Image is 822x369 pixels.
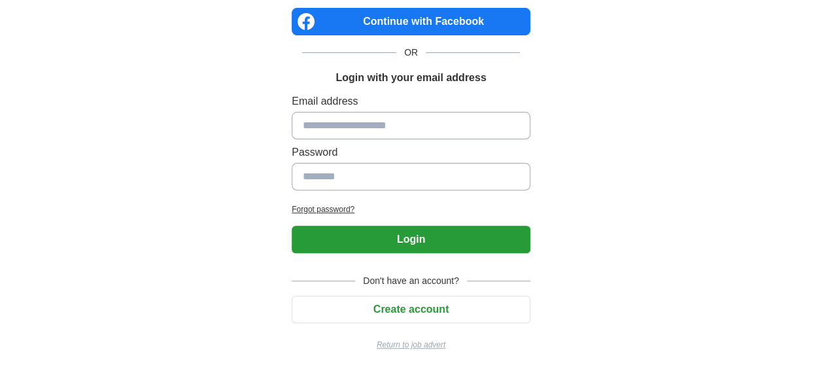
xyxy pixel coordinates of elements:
[292,8,530,35] a: Continue with Facebook
[335,70,486,86] h1: Login with your email address
[292,94,530,109] label: Email address
[292,203,530,215] a: Forgot password?
[355,274,467,288] span: Don't have an account?
[292,339,530,351] a: Return to job advert
[292,304,530,315] a: Create account
[292,296,530,323] button: Create account
[292,226,530,253] button: Login
[292,145,530,160] label: Password
[396,46,426,60] span: OR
